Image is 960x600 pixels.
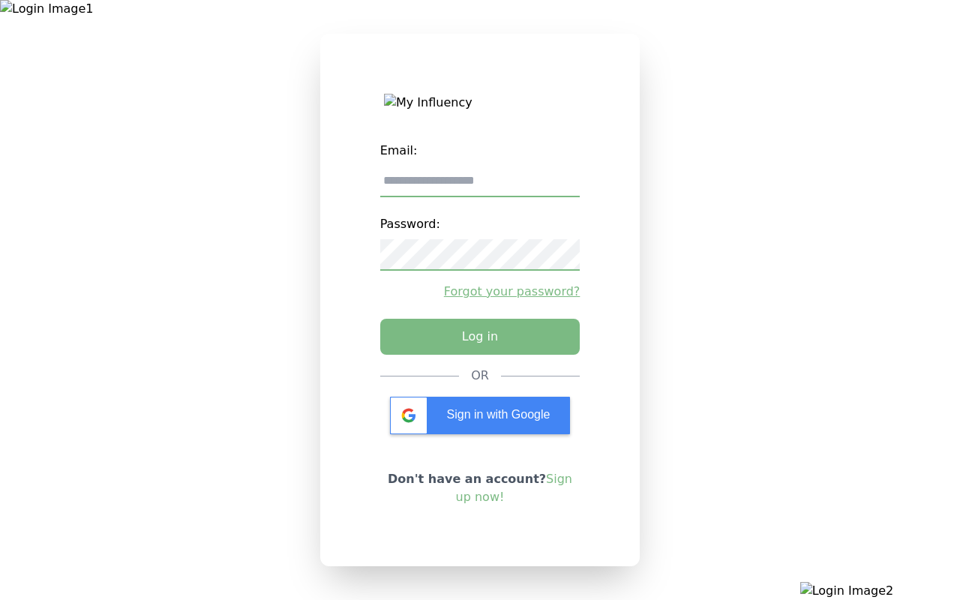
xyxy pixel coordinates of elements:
p: Don't have an account? [380,470,580,506]
label: Email: [380,136,580,166]
div: Sign in with Google [390,397,570,434]
label: Password: [380,209,580,239]
button: Log in [380,319,580,355]
span: Sign in with Google [447,408,550,421]
a: Forgot your password? [380,283,580,301]
div: OR [471,367,489,385]
img: Login Image2 [800,582,960,600]
img: My Influency [384,94,576,112]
